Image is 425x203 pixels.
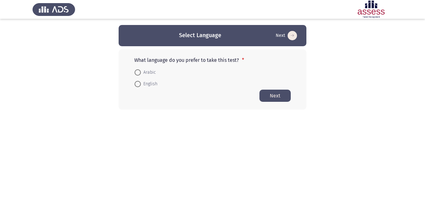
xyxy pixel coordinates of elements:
span: English [141,80,157,88]
span: Arabic [141,69,156,76]
img: Assessment logo of ASSESS Focus 4 Module Assessment (EN/AR) (Advanced - IB) [350,1,392,18]
img: Assess Talent Management logo [33,1,75,18]
h3: Select Language [179,32,221,39]
button: Start assessment [259,90,291,102]
p: What language do you prefer to take this test? [134,57,291,63]
button: Start assessment [274,31,299,41]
